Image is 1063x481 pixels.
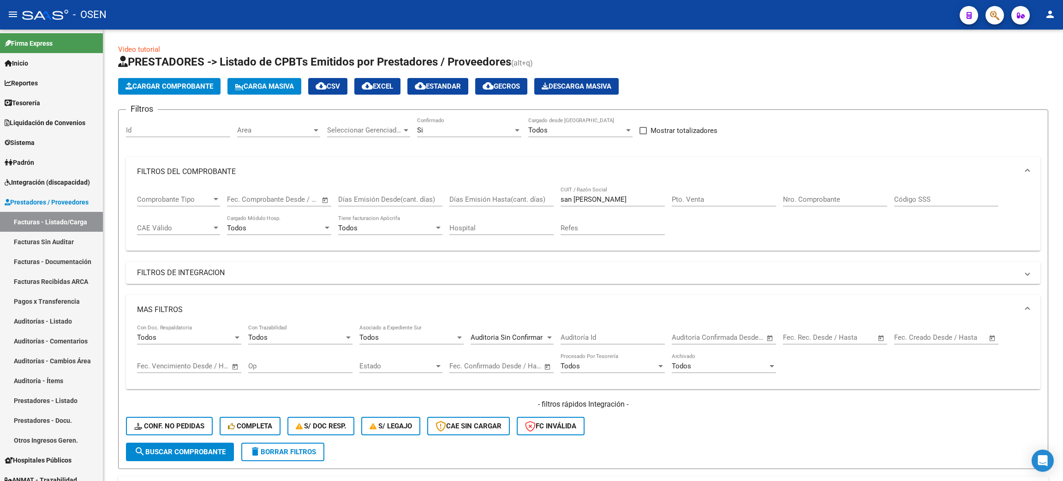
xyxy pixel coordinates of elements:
[534,78,619,95] button: Descarga Masiva
[273,195,317,204] input: Fecha fin
[894,333,932,342] input: Fecha inicio
[230,361,241,372] button: Open calendar
[511,59,533,67] span: (alt+q)
[287,417,355,435] button: S/ Doc Resp.
[5,177,90,187] span: Integración (discapacidad)
[241,443,324,461] button: Borrar Filtros
[436,422,502,430] span: CAE SIN CARGAR
[220,417,281,435] button: Completa
[876,333,887,343] button: Open calendar
[134,422,204,430] span: Conf. no pedidas
[134,446,145,457] mat-icon: search
[5,118,85,128] span: Liquidación de Convenios
[5,197,89,207] span: Prestadores / Proveedores
[228,422,272,430] span: Completa
[320,195,331,205] button: Open calendar
[308,78,347,95] button: CSV
[338,224,358,232] span: Todos
[407,78,468,95] button: Estandar
[5,98,40,108] span: Tesorería
[183,362,227,370] input: Fecha fin
[354,78,400,95] button: EXCEL
[137,333,156,342] span: Todos
[542,82,611,90] span: Descarga Masiva
[126,262,1040,284] mat-expansion-panel-header: FILTROS DE INTEGRACION
[415,82,461,90] span: Estandar
[126,399,1040,409] h4: - filtros rápidos Integración -
[5,157,34,168] span: Padrón
[5,455,72,465] span: Hospitales Públicos
[126,443,234,461] button: Buscar Comprobante
[940,333,985,342] input: Fecha fin
[126,102,158,115] h3: Filtros
[543,361,553,372] button: Open calendar
[5,78,38,88] span: Reportes
[362,82,393,90] span: EXCEL
[525,422,576,430] span: FC Inválida
[362,80,373,91] mat-icon: cloud_download
[126,186,1040,251] div: FILTROS DEL COMPROBANTE
[415,80,426,91] mat-icon: cloud_download
[235,82,294,90] span: Carga Masiva
[126,417,213,435] button: Conf. no pedidas
[528,126,548,134] span: Todos
[370,422,412,430] span: S/ legajo
[672,362,691,370] span: Todos
[5,138,35,148] span: Sistema
[651,125,717,136] span: Mostrar totalizadores
[118,78,221,95] button: Cargar Comprobante
[250,448,316,456] span: Borrar Filtros
[125,82,213,90] span: Cargar Comprobante
[327,126,402,134] span: Seleccionar Gerenciador
[73,5,107,25] span: - OSEN
[118,55,511,68] span: PRESTADORES -> Listado de CPBTs Emitidos por Prestadores / Proveedores
[118,45,160,54] a: Video tutorial
[137,268,1018,278] mat-panel-title: FILTROS DE INTEGRACION
[471,333,543,342] span: Auditoria Sin Confirmar
[237,126,312,134] span: Area
[5,58,28,68] span: Inicio
[316,82,340,90] span: CSV
[227,224,246,232] span: Todos
[765,333,776,343] button: Open calendar
[483,82,520,90] span: Gecros
[717,333,762,342] input: Fecha fin
[137,195,212,204] span: Comprobante Tipo
[227,195,264,204] input: Fecha inicio
[7,9,18,20] mat-icon: menu
[126,295,1040,325] mat-expansion-panel-header: MAS FILTROS
[137,362,174,370] input: Fecha inicio
[361,417,420,435] button: S/ legajo
[534,78,619,95] app-download-masive: Descarga masiva de comprobantes (adjuntos)
[987,333,998,343] button: Open calendar
[137,305,1018,315] mat-panel-title: MAS FILTROS
[475,78,527,95] button: Gecros
[250,446,261,457] mat-icon: delete
[1032,450,1054,472] div: Open Intercom Messenger
[483,80,494,91] mat-icon: cloud_download
[427,417,510,435] button: CAE SIN CARGAR
[517,417,585,435] button: FC Inválida
[296,422,346,430] span: S/ Doc Resp.
[137,167,1018,177] mat-panel-title: FILTROS DEL COMPROBANTE
[126,157,1040,186] mat-expansion-panel-header: FILTROS DEL COMPROBANTE
[134,448,226,456] span: Buscar Comprobante
[449,362,487,370] input: Fecha inicio
[417,126,423,134] span: Si
[495,362,540,370] input: Fecha fin
[783,333,820,342] input: Fecha inicio
[5,38,53,48] span: Firma Express
[359,362,434,370] span: Estado
[137,224,212,232] span: CAE Válido
[829,333,873,342] input: Fecha fin
[248,333,268,342] span: Todos
[359,333,379,342] span: Todos
[1045,9,1056,20] mat-icon: person
[561,362,580,370] span: Todos
[672,333,709,342] input: Fecha inicio
[126,325,1040,389] div: MAS FILTROS
[227,78,301,95] button: Carga Masiva
[316,80,327,91] mat-icon: cloud_download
